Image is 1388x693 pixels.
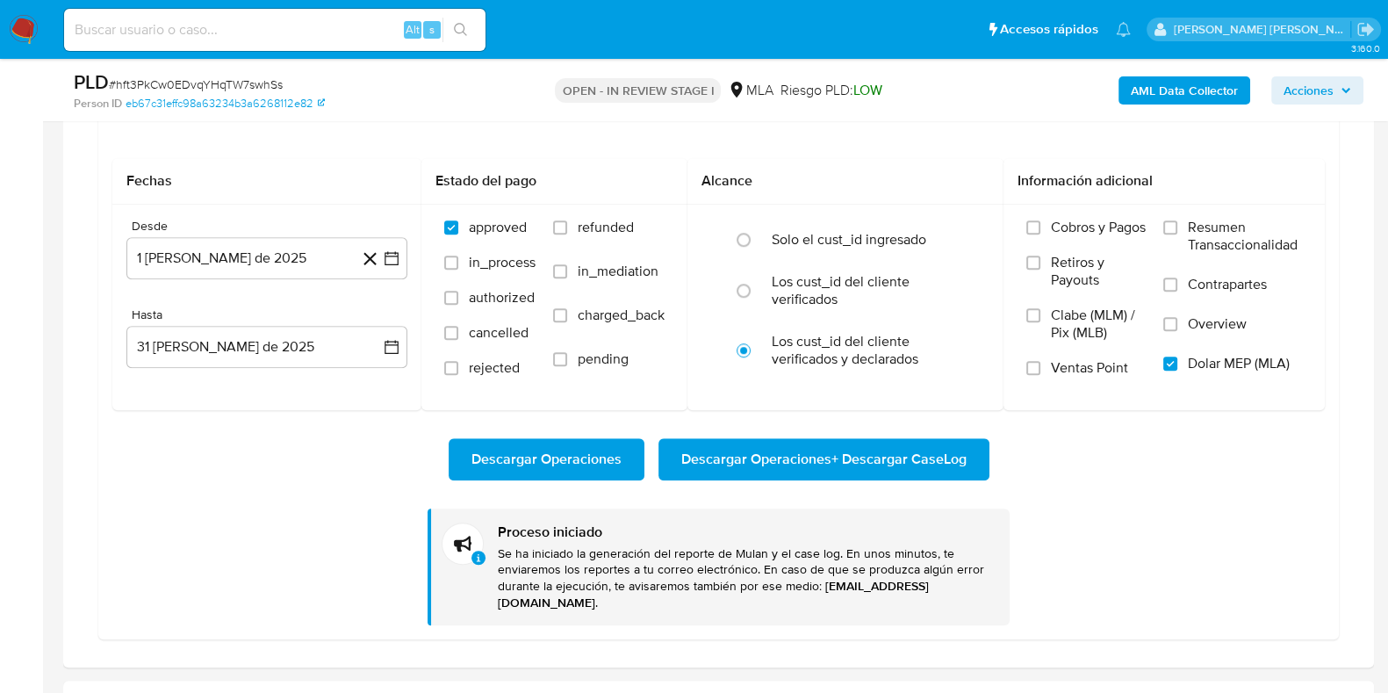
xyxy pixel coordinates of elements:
[780,81,881,100] span: Riesgo PLD:
[429,21,435,38] span: s
[1118,76,1250,105] button: AML Data Collector
[406,21,420,38] span: Alt
[1000,20,1098,39] span: Accesos rápidos
[74,96,122,112] b: Person ID
[1174,21,1351,38] p: noelia.huarte@mercadolibre.com
[1271,76,1363,105] button: Acciones
[852,80,881,100] span: LOW
[1350,41,1379,55] span: 3.160.0
[109,76,283,93] span: # hft3PkCw0EDvqYHqTW7swhSs
[555,78,721,103] p: OPEN - IN REVIEW STAGE I
[1131,76,1238,105] b: AML Data Collector
[64,18,485,41] input: Buscar usuario o caso...
[1116,22,1131,37] a: Notificaciones
[74,68,109,96] b: PLD
[442,18,478,42] button: search-icon
[728,81,773,100] div: MLA
[1284,76,1334,105] span: Acciones
[1356,20,1375,39] a: Salir
[126,96,325,112] a: eb67c31effc98a63234b3a6268112e82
